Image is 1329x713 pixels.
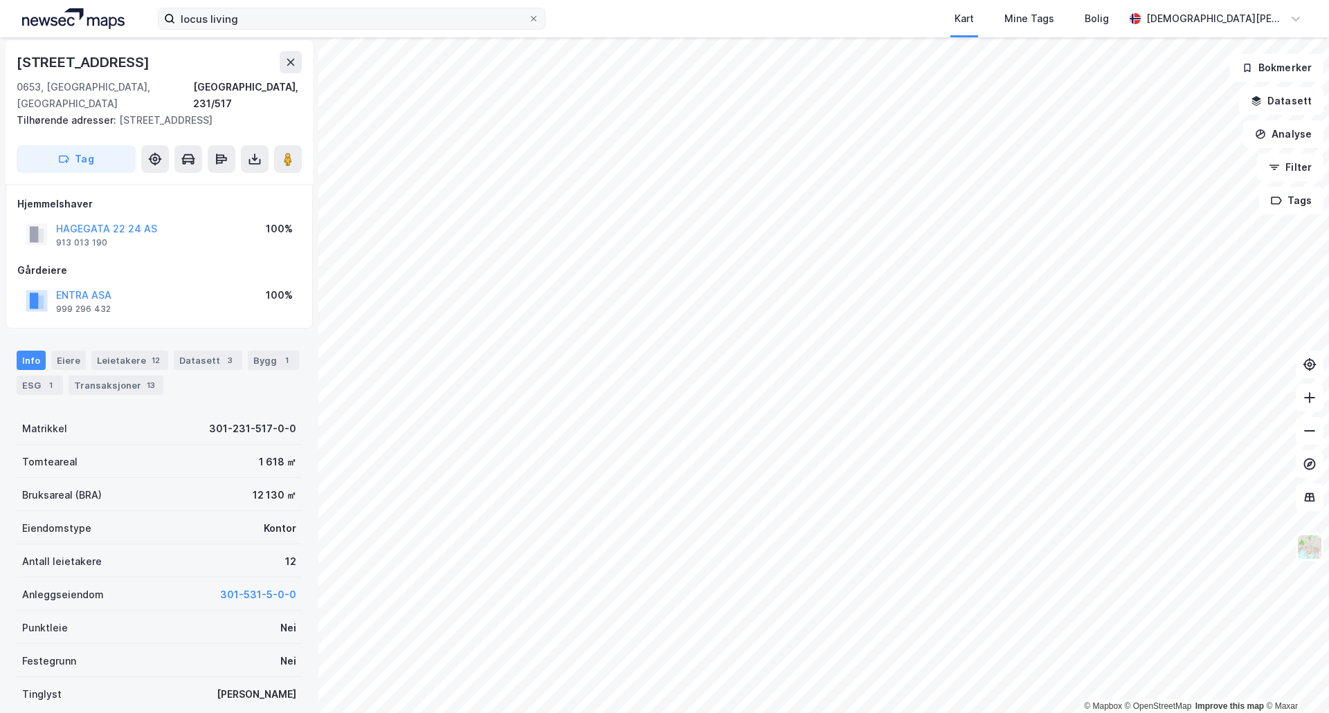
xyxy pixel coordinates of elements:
div: [STREET_ADDRESS] [17,51,152,73]
div: 13 [144,378,158,392]
img: logo.a4113a55bc3d86da70a041830d287a7e.svg [22,8,125,29]
div: Punktleie [22,620,68,636]
div: Eiere [51,351,86,370]
div: Datasett [174,351,242,370]
div: Eiendomstype [22,520,91,537]
div: Bolig [1085,10,1109,27]
div: Leietakere [91,351,168,370]
div: [STREET_ADDRESS] [17,112,291,129]
div: 1 [280,353,293,367]
div: 999 296 432 [56,304,111,315]
div: 301-231-517-0-0 [209,420,296,437]
span: Tilhørende adresser: [17,114,119,126]
div: Kontor [264,520,296,537]
div: 12 [149,353,163,367]
div: 12 130 ㎡ [253,487,296,503]
button: Tag [17,145,136,173]
button: 301-531-5-0-0 [220,586,296,603]
div: ESG [17,376,63,395]
a: Mapbox [1084,701,1122,711]
div: Nei [280,653,296,669]
div: Hjemmelshaver [17,196,301,212]
button: Datasett [1239,87,1323,115]
div: Tinglyst [22,686,62,703]
div: 0653, [GEOGRAPHIC_DATA], [GEOGRAPHIC_DATA] [17,79,193,112]
a: OpenStreetMap [1125,701,1192,711]
button: Tags [1259,187,1323,214]
div: 3 [223,353,237,367]
img: Z [1296,534,1323,560]
div: Bygg [248,351,299,370]
div: [GEOGRAPHIC_DATA], 231/517 [193,79,302,112]
div: Bruksareal (BRA) [22,487,102,503]
div: 12 [285,553,296,570]
div: Antall leietakere [22,553,102,570]
div: 1 618 ㎡ [259,454,296,470]
div: [PERSON_NAME] [217,686,296,703]
div: Transaksjoner [69,376,163,395]
button: Filter [1257,154,1323,181]
div: Matrikkel [22,420,67,437]
div: Mine Tags [1004,10,1054,27]
div: 100% [266,287,293,304]
div: Gårdeiere [17,262,301,279]
div: Festegrunn [22,653,76,669]
button: Analyse [1243,120,1323,148]
a: Improve this map [1195,701,1264,711]
div: [DEMOGRAPHIC_DATA][PERSON_NAME] [1146,10,1285,27]
div: Info [17,351,46,370]
div: 100% [266,221,293,237]
div: Anleggseiendom [22,586,104,603]
div: Tomteareal [22,454,78,470]
button: Bokmerker [1230,54,1323,82]
input: Søk på adresse, matrikkel, gårdeiere, leietakere eller personer [175,8,528,29]
iframe: Chat Widget [1260,647,1329,713]
div: Kontrollprogram for chat [1260,647,1329,713]
div: 1 [44,378,57,392]
div: 913 013 190 [56,237,107,248]
div: Nei [280,620,296,636]
div: Kart [955,10,974,27]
